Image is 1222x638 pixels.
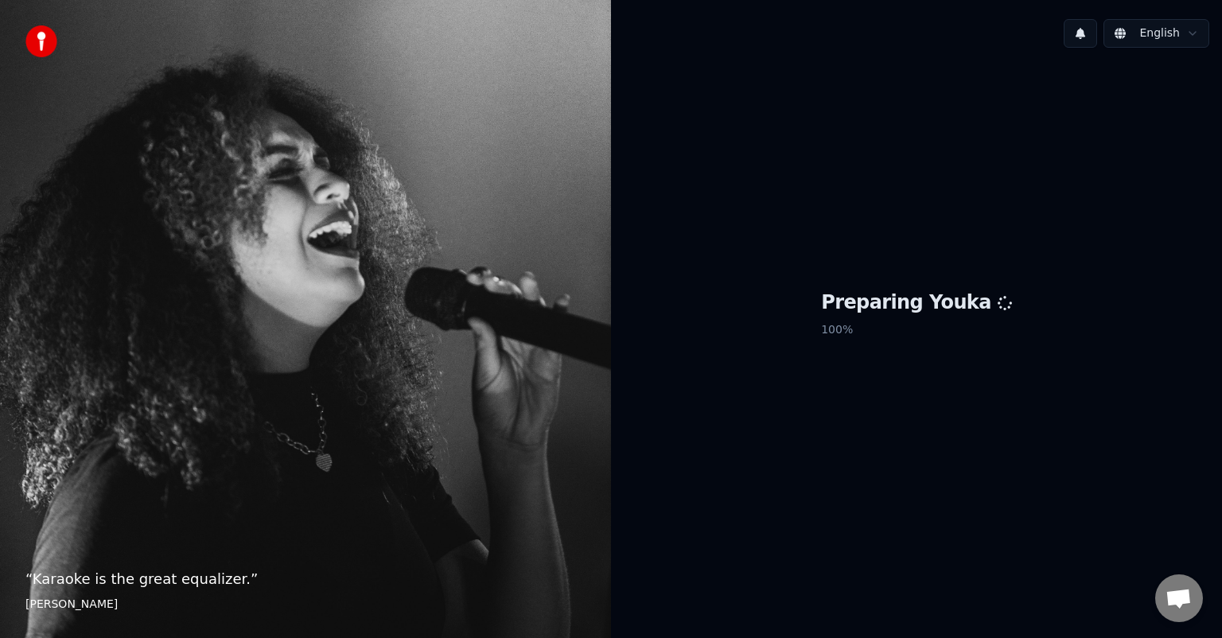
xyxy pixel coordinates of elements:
[821,316,1012,344] p: 100 %
[821,290,1012,316] h1: Preparing Youka
[25,597,586,613] footer: [PERSON_NAME]
[25,568,586,590] p: “ Karaoke is the great equalizer. ”
[1155,574,1203,622] div: Open chat
[25,25,57,57] img: youka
